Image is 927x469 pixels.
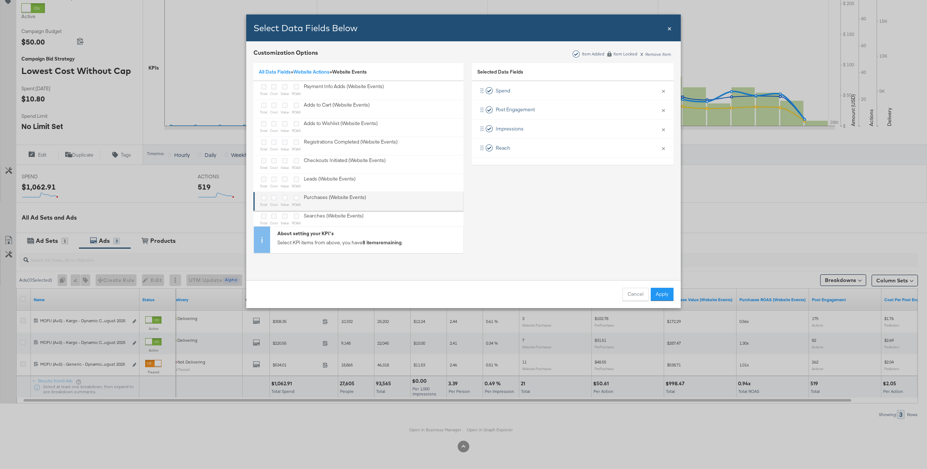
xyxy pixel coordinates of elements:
[613,51,638,57] div: Item Locked
[304,138,398,153] div: Registrations Completed (Website Events)
[281,165,289,170] sub: value
[270,128,278,133] sub: cost
[304,120,378,135] div: Adds to Wishlist (Website Events)
[253,49,318,57] div: Customization Options
[659,121,668,137] button: ×
[293,69,330,75] a: Website Actions
[253,22,357,33] span: Select Data Fields Below
[304,83,384,98] div: Payment Info Adds (Website Events)
[270,202,278,207] sub: cost
[292,165,301,170] sub: ROAS
[304,157,386,172] div: Checkouts Initiated (Website Events)
[292,184,301,188] sub: ROAS
[651,288,674,301] button: Apply
[304,194,366,209] div: Purchases (Website Events)
[281,184,289,188] sub: value
[260,165,267,170] sub: total
[277,230,460,237] div: About setting your KPI's
[260,184,267,188] sub: total
[496,106,535,113] span: Post Engagement
[667,23,672,33] span: ×
[270,184,278,188] sub: cost
[304,175,356,190] div: Leads (Website Events)
[277,239,460,246] p: Select KPI items from above, you have .
[260,147,267,151] sub: total
[270,147,278,151] sub: cost
[496,87,510,94] span: Spend
[260,91,267,96] sub: total
[281,202,289,207] sub: value
[292,128,301,133] sub: ROAS
[260,128,267,133] sub: total
[270,110,278,114] sub: cost
[659,102,668,117] button: ×
[640,49,643,57] span: x
[270,221,278,225] sub: cost
[622,288,649,301] button: Cancel
[304,101,370,116] div: Adds to Cart (Website Events)
[293,69,332,75] span: »
[659,140,668,155] button: ×
[496,125,524,132] span: Impressions
[332,69,367,75] span: Website Events
[640,51,671,57] div: Remove Item
[496,145,510,152] span: Reach
[259,69,291,75] a: All Data Fields
[292,202,301,207] sub: ROAS
[270,165,278,170] sub: cost
[281,91,289,96] sub: value
[667,23,672,33] div: Close
[659,83,668,98] button: ×
[292,91,301,96] sub: ROAS
[292,147,301,151] sub: ROAS
[292,221,301,225] sub: ROAS
[281,128,289,133] sub: value
[246,14,681,308] div: Bulk Add Locations Modal
[281,221,289,225] sub: value
[259,69,293,75] span: »
[281,110,289,114] sub: value
[270,91,278,96] sub: cost
[260,202,267,207] sub: total
[260,221,267,225] sub: total
[292,110,301,114] sub: ROAS
[582,51,605,57] div: Item Added
[477,69,523,79] span: Selected Data Fields
[304,212,364,227] div: Searches (Website Events)
[362,239,402,246] strong: 8 items remaining
[281,147,289,151] sub: value
[260,110,267,114] sub: total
